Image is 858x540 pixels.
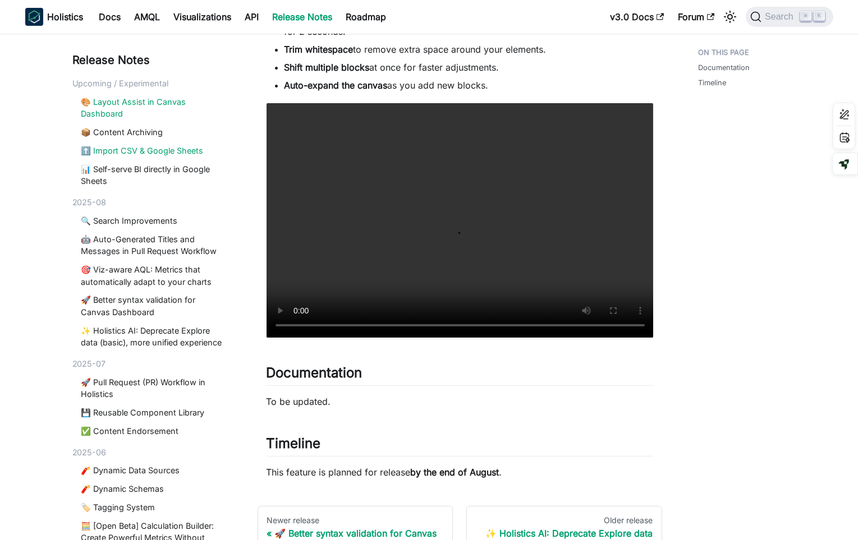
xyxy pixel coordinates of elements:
a: 🎯 Viz-aware AQL: Metrics that automatically adapt to your charts [81,264,226,288]
a: Documentation [698,62,750,73]
kbd: ⌘ [800,11,811,21]
div: 2025-08 [72,196,231,209]
h2: Timeline [267,435,654,456]
a: 💾 Reusable Component Library [81,407,226,419]
div: 2025-07 [72,358,231,370]
a: 🚀 Pull Request (PR) Workflow in Holistics [81,376,226,400]
li: as you add new blocks. [285,79,654,92]
button: Switch between dark and light mode (currently light mode) [721,8,739,26]
a: 🔍 Search Improvements [81,215,226,227]
a: ✅ Content Endorsement [81,425,226,437]
div: Release Notes [72,52,231,68]
a: Roadmap [339,8,393,26]
b: Holistics [48,10,84,24]
li: to remove extra space around your elements. [285,43,654,56]
div: Upcoming / Experimental [72,77,231,90]
a: API [238,8,266,26]
a: 🤖 Auto-Generated Titles and Messages in Pull Request Workflow [81,233,226,257]
a: AMQL [128,8,167,26]
a: ✨ Holistics AI: Deprecate Explore data (basic), more unified experience [81,325,226,349]
li: at once for faster adjustments. [285,61,654,74]
a: 🚀 Better syntax validation for Canvas Dashboard [81,294,226,318]
a: Visualizations [167,8,238,26]
h2: Documentation [267,364,654,386]
p: To be updated. [267,395,654,408]
strong: by the end of August [411,467,499,478]
img: Holistics [25,8,43,26]
div: Older release [476,515,653,525]
a: 📊 Self-serve BI directly in Google Sheets [81,163,226,187]
div: 2025-06 [72,446,231,459]
strong: Shift multiple blocks [285,62,370,73]
a: HolisticsHolistics [25,8,84,26]
a: Timeline [698,77,726,88]
video: Your browser does not support embedding video, but you can . [267,103,654,338]
a: ⬆️ Import CSV & Google Sheets [81,145,226,157]
a: 🎨 Layout Assist in Canvas Dashboard [81,96,226,120]
a: Release Notes [266,8,339,26]
a: 🏷️ Tagging System [81,501,226,514]
a: Docs [93,8,128,26]
p: This feature is planned for release . [267,465,654,479]
a: v3.0 Docs [604,8,671,26]
nav: Blog recent posts navigation [72,52,231,540]
a: Forum [671,8,721,26]
a: 🧨 Dynamic Schemas [81,483,226,495]
a: 🧨 Dynamic Data Sources [81,464,226,477]
span: Search [761,12,800,22]
button: Search (Command+K) [746,7,833,27]
kbd: K [814,11,825,21]
div: Newer release [267,515,444,525]
a: 📦 Content Archiving [81,126,226,139]
strong: Trim whitespace [285,44,354,55]
strong: Auto-expand the canvas [285,80,388,91]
